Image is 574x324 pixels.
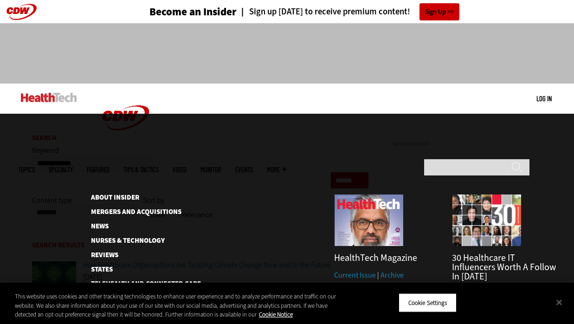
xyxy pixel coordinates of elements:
a: Mergers and Acquisitions [91,208,186,215]
div: This website uses cookies and other tracking technologies to enhance user experience and to analy... [15,292,344,319]
a: Telehealth and Connected Care [91,280,186,287]
a: 30 Healthcare IT Influencers Worth a Follow in [DATE] [452,252,556,283]
a: Current Issue [334,270,376,280]
h3: Become an Insider [149,6,237,17]
img: Fall 2025 Cover [334,194,404,246]
span: | [377,270,379,280]
a: Become an Insider [115,6,237,17]
a: Log in [536,94,552,103]
a: Sign up [DATE] to receive premium content! [237,7,410,16]
button: Cookie Settings [399,293,457,312]
a: About Insider [91,194,186,201]
a: Reviews [91,252,186,259]
a: More information about your privacy [259,311,293,318]
div: User menu [536,94,552,104]
a: Nurses & Technology [91,237,186,244]
img: collage of influencers [452,194,522,246]
img: Home [91,84,161,152]
iframe: advertisement [118,32,456,74]
img: Home [21,93,77,102]
h3: HealthTech Magazine [334,253,438,263]
a: Sign Up [419,3,459,20]
a: States [91,266,186,273]
a: News [91,223,186,230]
a: Archive [381,270,404,280]
button: Close [549,292,569,312]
